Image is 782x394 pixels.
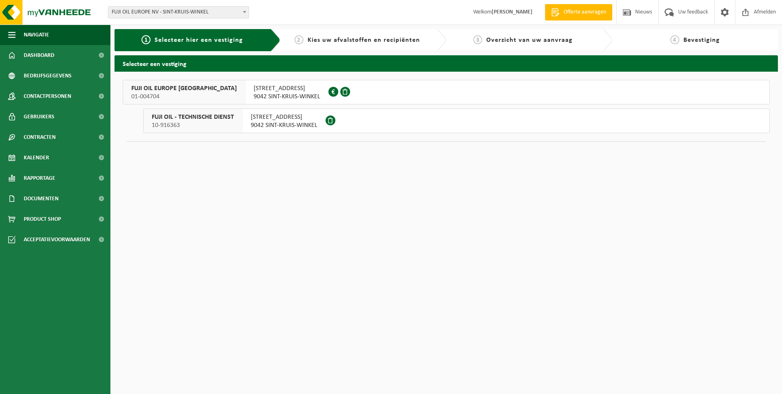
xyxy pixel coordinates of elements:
h2: Selecteer een vestiging [115,55,778,71]
span: [STREET_ADDRESS] [254,84,320,93]
span: FUJI OIL EUROPE [GEOGRAPHIC_DATA] [131,84,237,93]
span: FUJI OIL EUROPE NV - SINT-KRUIS-WINKEL [108,6,249,18]
span: FUJI OIL - TECHNISCHE DIENST [152,113,234,121]
span: Navigatie [24,25,49,45]
span: Overzicht van uw aanvraag [486,37,573,43]
iframe: chat widget [4,376,137,394]
span: Kalender [24,147,49,168]
span: 2 [294,35,303,44]
span: 01-004704 [131,93,237,101]
span: Rapportage [24,168,55,188]
span: Contactpersonen [24,86,71,106]
span: Kies uw afvalstoffen en recipiënten [308,37,420,43]
span: Product Shop [24,209,61,229]
button: FUJI OIL - TECHNISCHE DIENST 10-916363 [STREET_ADDRESS]9042 SINT-KRUIS-WINKEL [143,109,770,133]
span: Documenten [24,188,58,209]
button: FUJI OIL EUROPE [GEOGRAPHIC_DATA] 01-004704 [STREET_ADDRESS]9042 SINT-KRUIS-WINKEL [123,80,770,104]
span: Acceptatievoorwaarden [24,229,90,250]
span: 3 [473,35,482,44]
span: 4 [670,35,679,44]
span: Dashboard [24,45,54,66]
span: Bedrijfsgegevens [24,66,72,86]
span: 9042 SINT-KRUIS-WINKEL [254,93,320,101]
span: Contracten [24,127,56,147]
span: 9042 SINT-KRUIS-WINKEL [251,121,317,129]
span: Bevestiging [683,37,720,43]
a: Offerte aanvragen [545,4,612,20]
span: Offerte aanvragen [562,8,608,16]
span: [STREET_ADDRESS] [251,113,317,121]
span: 1 [142,35,151,44]
strong: [PERSON_NAME] [492,9,533,15]
span: FUJI OIL EUROPE NV - SINT-KRUIS-WINKEL [108,7,249,18]
span: 10-916363 [152,121,234,129]
span: Selecteer hier een vestiging [155,37,243,43]
span: Gebruikers [24,106,54,127]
